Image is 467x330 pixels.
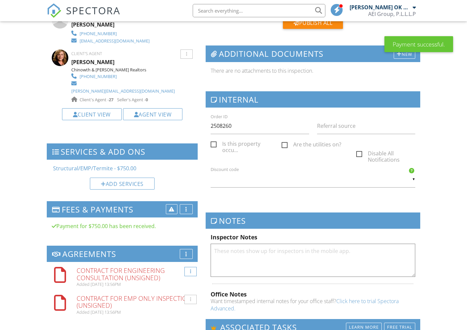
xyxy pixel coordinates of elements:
p: There are no attachments to this inspection. [211,67,415,74]
label: Order ID [211,114,228,120]
h3: Services & Add ons [47,143,198,160]
a: Click here to trial Spectora Advanced. [211,297,399,312]
label: Disable All Notifications [356,150,419,159]
label: Referral source [317,122,356,129]
h3: Notes [206,212,420,229]
h6: Contract for Engineering Consultation (Unsigned) [77,267,193,281]
span: Client's Agent - [80,97,114,103]
div: Payment for $750.00 has been received. [52,222,156,230]
div: Add Services [90,178,155,190]
div: [EMAIL_ADDRESS][DOMAIN_NAME] [80,38,150,43]
p: Want timestamped internal notes for your office staff? [211,297,415,312]
a: [EMAIL_ADDRESS][DOMAIN_NAME] [71,37,150,44]
div: Publish All [283,17,343,29]
input: Search everything... [193,4,325,17]
h3: Fees & Payments [47,201,198,217]
strong: 27 [109,97,113,103]
li: Service: Structural/EMP/Termite [52,165,193,172]
span: Structural/EMP/Termite - $750.00 [53,165,136,172]
a: Contract for EMP Only Inspection (Unsigned) Added [DATE] 13:56PM [77,295,193,315]
div: Added [DATE] 13:56PM [77,309,193,315]
div: [PERSON_NAME][EMAIL_ADDRESS][DOMAIN_NAME] [71,88,175,94]
div: [PHONE_NUMBER] [80,31,117,36]
h6: Contract for EMP Only Inspection (Unsigned) [77,295,193,309]
a: [PHONE_NUMBER] [71,30,150,37]
a: [PERSON_NAME][EMAIL_ADDRESS][DOMAIN_NAME] [71,80,180,95]
label: Are the utilities on? [282,141,341,150]
img: The Best Home Inspection Software - Spectora [47,3,61,18]
div: AEI Group, P.L.L.L.P [368,11,416,17]
div: [PERSON_NAME] OK #70001835 [350,4,411,11]
a: [PHONE_NUMBER] [71,72,180,80]
h3: Internal [206,91,420,108]
div: New [394,49,415,59]
h3: Additional Documents [206,45,420,62]
h5: Inspector Notes [211,234,415,240]
a: Client View [73,111,111,118]
strong: 0 [146,97,148,103]
h3: Agreements [47,246,198,262]
a: Contract for Engineering Consultation (Unsigned) Added [DATE] 13:56PM [77,267,193,287]
span: SPECTORA [66,3,120,17]
div: Office Notes [211,291,415,297]
a: Agent View [134,111,172,118]
span: Seller's Agent - [117,97,148,103]
label: Discount code [211,167,239,173]
label: Is this property occupied? [211,141,274,149]
a: [PERSON_NAME] [71,57,114,67]
div: Chinowth & [PERSON_NAME] Realtors [71,67,186,72]
div: Added [DATE] 13:56PM [77,282,193,287]
a: SPECTORA [47,9,120,23]
div: Payment successful. [384,36,453,52]
span: Client's Agent [71,50,102,56]
div: [PHONE_NUMBER] [80,74,117,79]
